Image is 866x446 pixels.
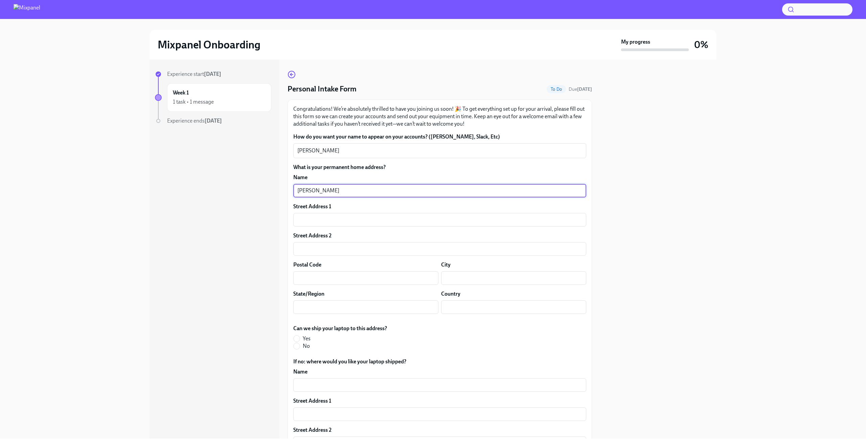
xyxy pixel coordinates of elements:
[569,86,592,92] span: September 10th, 2025 09:00
[293,203,331,210] label: Street Address 1
[303,335,311,342] span: Yes
[293,426,332,434] label: Street Address 2
[288,84,357,94] h4: Personal Intake Form
[204,71,221,77] strong: [DATE]
[293,397,331,405] label: Street Address 1
[167,71,221,77] span: Experience start
[293,261,321,269] label: Postal Code
[694,39,708,51] h3: 0%
[621,38,650,46] strong: My progress
[303,342,310,350] span: No
[293,105,586,128] p: Congratulations! We’re absolutely thrilled to have you joining us soon! 🎉 To get everything set u...
[293,174,307,181] label: Name
[167,118,222,124] span: Experience ends
[155,70,271,78] a: Experience start[DATE]
[14,4,40,15] img: Mixpanel
[173,98,214,106] div: 1 task • 1 message
[158,38,260,51] h2: Mixpanel Onboarding
[293,133,586,141] label: How do you want your name to appear on your accounts? ([PERSON_NAME], Slack, Etc)
[293,368,307,376] label: Name
[293,232,332,239] label: Street Address 2
[173,89,189,97] h6: Week 1
[293,358,586,365] label: If no: where would you like your laptop shipped?
[155,83,271,112] a: Week 11 task • 1 message
[205,118,222,124] strong: [DATE]
[441,261,451,269] label: City
[547,87,566,92] span: To Do
[441,290,460,298] label: Country
[293,325,387,332] label: Can we ship your laptop to this address?
[569,86,592,92] span: Due
[577,86,592,92] strong: [DATE]
[297,147,582,155] textarea: [PERSON_NAME]
[293,164,586,171] label: What is your permanent home address?
[293,290,324,298] label: State/Region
